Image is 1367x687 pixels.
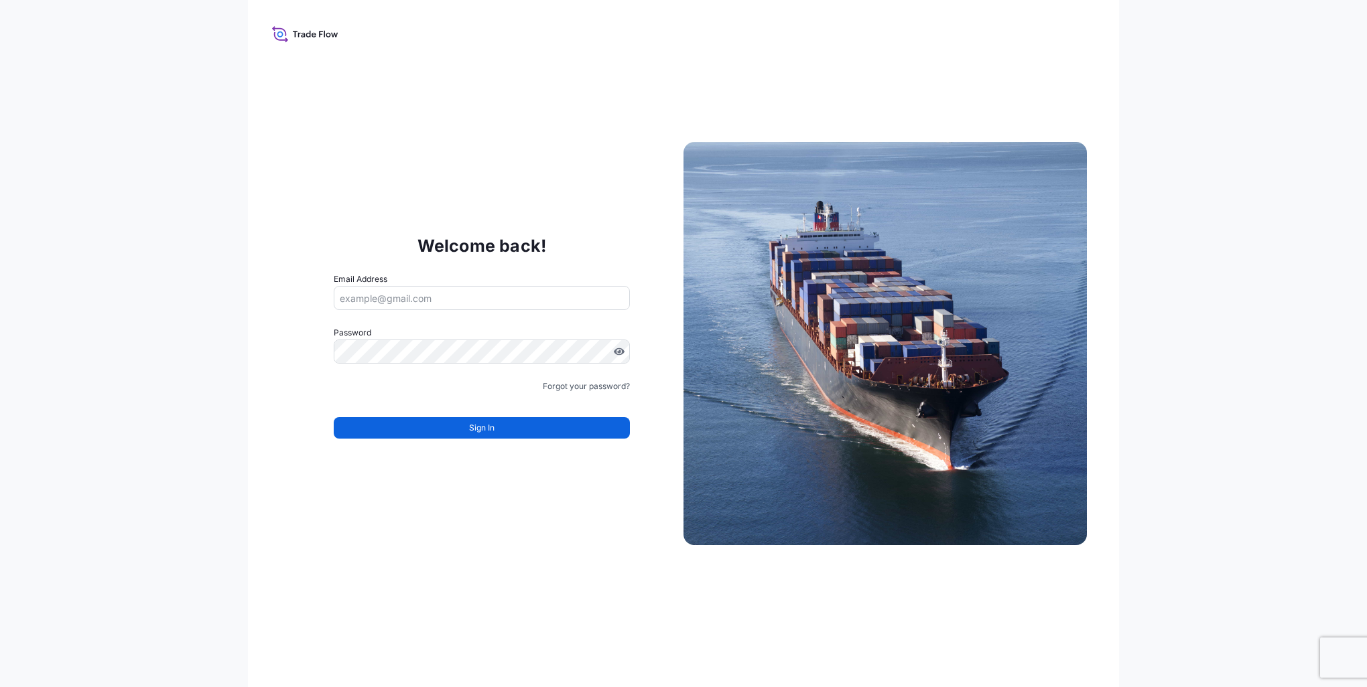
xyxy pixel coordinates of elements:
p: Welcome back! [417,235,547,256]
button: Show password [614,346,625,357]
button: Sign In [334,417,630,439]
span: Sign In [469,421,495,435]
img: Ship illustration [683,142,1087,545]
input: example@gmail.com [334,286,630,310]
label: Email Address [334,273,387,286]
label: Password [334,326,630,339]
a: Forgot your password? [543,380,630,393]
